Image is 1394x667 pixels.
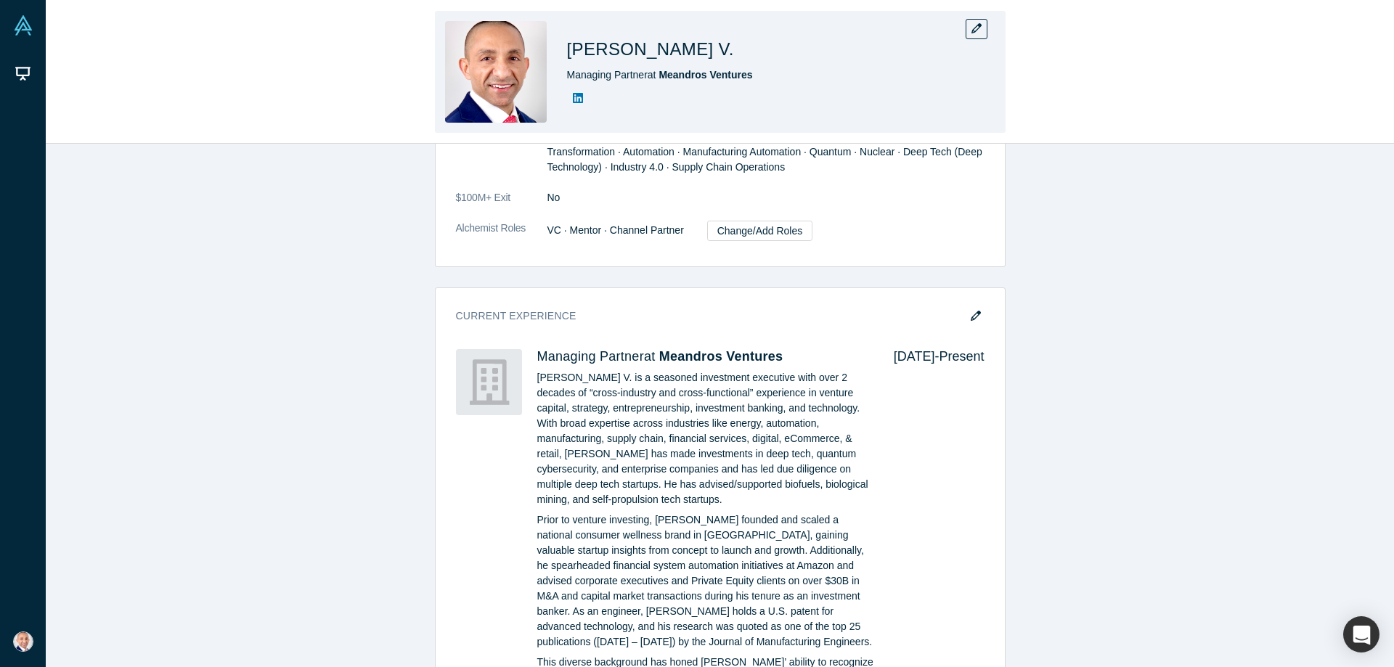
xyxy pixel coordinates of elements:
[547,190,985,205] dd: No
[456,349,522,415] img: Meandros Ventures's Logo
[567,69,753,81] span: Managing Partner at
[537,512,873,650] p: Prior to venture investing, [PERSON_NAME] founded and scaled a national consumer wellness brand i...
[456,129,547,190] dt: Expertise
[456,308,964,324] h3: Current Experience
[13,631,33,652] img: Haas V.'s Account
[547,131,982,173] span: Enterprise · VC (Venture Capital) · FinTech (Financial Technology) · Energy · Digital Transformat...
[659,349,783,364] a: Meandros Ventures
[445,21,547,123] img: Haas V.'s Profile Image
[707,221,813,241] a: Change/Add Roles
[537,349,873,365] h4: Managing Partner at
[537,370,873,507] p: [PERSON_NAME] V. is a seasoned investment executive with over 2 decades of “cross-industry and cr...
[456,190,547,221] dt: $100M+ Exit
[13,15,33,36] img: Alchemist Vault Logo
[547,221,985,241] dd: VC · Mentor · Channel Partner
[659,69,752,81] a: Meandros Ventures
[567,36,734,62] h1: [PERSON_NAME] V.
[456,221,547,256] dt: Alchemist Roles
